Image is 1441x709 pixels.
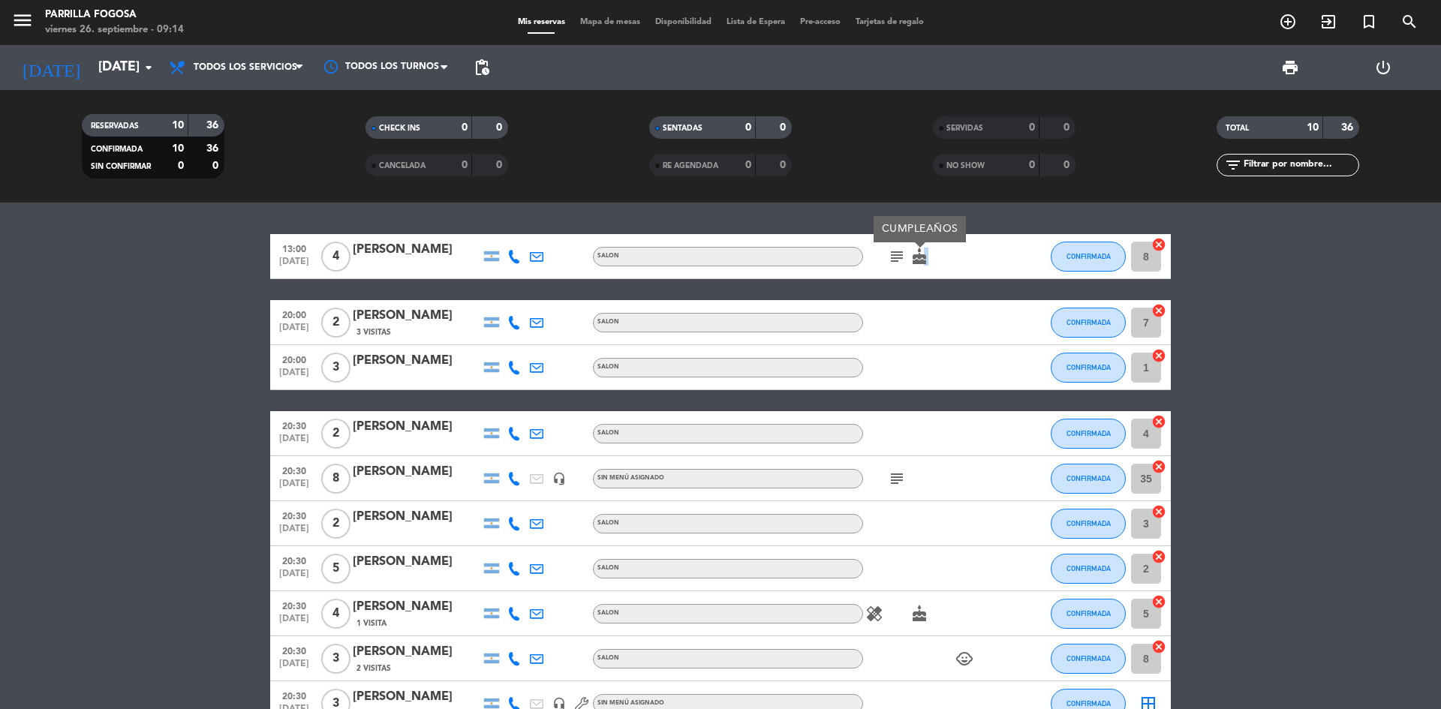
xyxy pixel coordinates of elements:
span: 2 [321,308,350,338]
div: [PERSON_NAME] [353,240,480,260]
i: cancel [1151,549,1166,564]
span: SALON [597,565,619,571]
button: menu [11,9,34,37]
div: [PERSON_NAME] [353,642,480,662]
div: CUMPLEAÑOS [874,216,966,242]
span: Mapa de mesas [573,18,648,26]
span: CANCELADA [379,162,426,170]
i: cancel [1151,237,1166,252]
span: CONFIRMADA [1066,474,1111,482]
span: 1 Visita [356,617,387,629]
div: LOG OUT [1337,45,1430,90]
i: subject [888,470,906,488]
span: 3 Visitas [356,326,391,338]
span: SALON [597,364,619,370]
strong: 0 [780,160,789,170]
span: CHECK INS [379,125,420,132]
span: 20:00 [275,350,313,368]
span: 20:30 [275,551,313,569]
span: SIN CONFIRMAR [91,163,151,170]
i: turned_in_not [1360,13,1378,31]
i: filter_list [1224,156,1242,174]
strong: 0 [1063,160,1072,170]
span: TOTAL [1226,125,1249,132]
span: SENTADAS [663,125,702,132]
span: [DATE] [275,524,313,541]
i: menu [11,9,34,32]
strong: 0 [496,122,505,133]
span: 20:30 [275,641,313,659]
span: Mis reservas [510,18,573,26]
span: 2 Visitas [356,662,391,674]
div: [PERSON_NAME] [353,306,480,326]
i: arrow_drop_down [140,59,158,77]
span: SALON [597,430,619,436]
div: [PERSON_NAME] [353,351,480,371]
strong: 36 [1341,122,1356,133]
i: cancel [1151,594,1166,609]
span: SALON [597,253,619,259]
button: CONFIRMADA [1051,419,1126,449]
i: cake [910,605,928,623]
strong: 36 [206,120,221,131]
span: [DATE] [275,323,313,340]
strong: 0 [462,160,468,170]
i: cake [910,248,928,266]
span: 20:30 [275,461,313,479]
span: CONFIRMADA [91,146,143,153]
div: [PERSON_NAME] [353,417,480,437]
span: Tarjetas de regalo [848,18,931,26]
strong: 0 [178,161,184,171]
div: [PERSON_NAME] [353,552,480,572]
span: SERVIDAS [946,125,983,132]
span: [DATE] [275,569,313,586]
i: exit_to_app [1319,13,1337,31]
span: CONFIRMADA [1066,654,1111,662]
span: 3 [321,644,350,674]
span: CONFIRMADA [1066,363,1111,371]
strong: 0 [745,160,751,170]
span: Sin menú asignado [597,700,664,706]
span: CONFIRMADA [1066,699,1111,707]
span: RESERVADAS [91,122,139,130]
span: SALON [597,520,619,526]
button: CONFIRMADA [1051,554,1126,584]
span: [DATE] [275,479,313,496]
div: [PERSON_NAME] [353,597,480,617]
span: Lista de Espera [719,18,793,26]
button: CONFIRMADA [1051,509,1126,539]
strong: 0 [780,122,789,133]
span: print [1281,59,1299,77]
strong: 0 [1063,122,1072,133]
div: Parrilla Fogosa [45,8,184,23]
div: [PERSON_NAME] [353,462,480,482]
strong: 10 [172,120,184,131]
i: power_settings_new [1374,59,1392,77]
strong: 0 [462,122,468,133]
strong: 0 [1029,160,1035,170]
span: 4 [321,599,350,629]
i: add_circle_outline [1279,13,1297,31]
strong: 0 [496,160,505,170]
div: [PERSON_NAME] [353,507,480,527]
span: 20:30 [275,416,313,434]
span: 2 [321,419,350,449]
span: 8 [321,464,350,494]
i: headset_mic [552,472,566,485]
span: NO SHOW [946,162,985,170]
span: Disponibilidad [648,18,719,26]
i: cancel [1151,348,1166,363]
span: [DATE] [275,257,313,274]
span: SALON [597,319,619,325]
span: SALON [597,610,619,616]
span: Sin menú asignado [597,475,664,481]
strong: 10 [1307,122,1319,133]
span: SALON [597,655,619,661]
span: Pre-acceso [793,18,848,26]
button: CONFIRMADA [1051,599,1126,629]
i: subject [888,248,906,266]
button: CONFIRMADA [1051,353,1126,383]
span: 4 [321,242,350,272]
span: CONFIRMADA [1066,429,1111,437]
i: cancel [1151,303,1166,318]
